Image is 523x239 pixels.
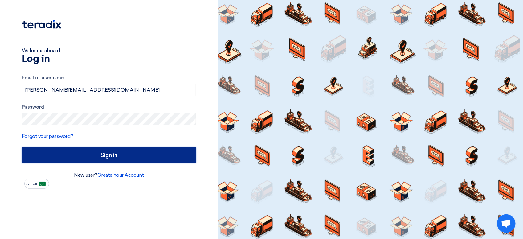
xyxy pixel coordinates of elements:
[97,172,144,178] a: Create Your Account
[22,147,196,163] input: Sign in
[24,179,49,189] button: العربية
[22,133,73,139] a: Forgot your password?
[22,104,196,111] label: Password
[26,182,37,186] span: العربية
[22,74,196,81] label: Email or username
[74,172,144,178] font: New user?
[497,214,516,233] div: Open chat
[22,54,196,64] h1: Log in
[39,182,46,186] img: ar-AR.png
[22,47,196,54] div: Welcome aboard...
[22,20,61,29] img: Teradix logo
[22,84,196,96] input: Enter your business email or username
